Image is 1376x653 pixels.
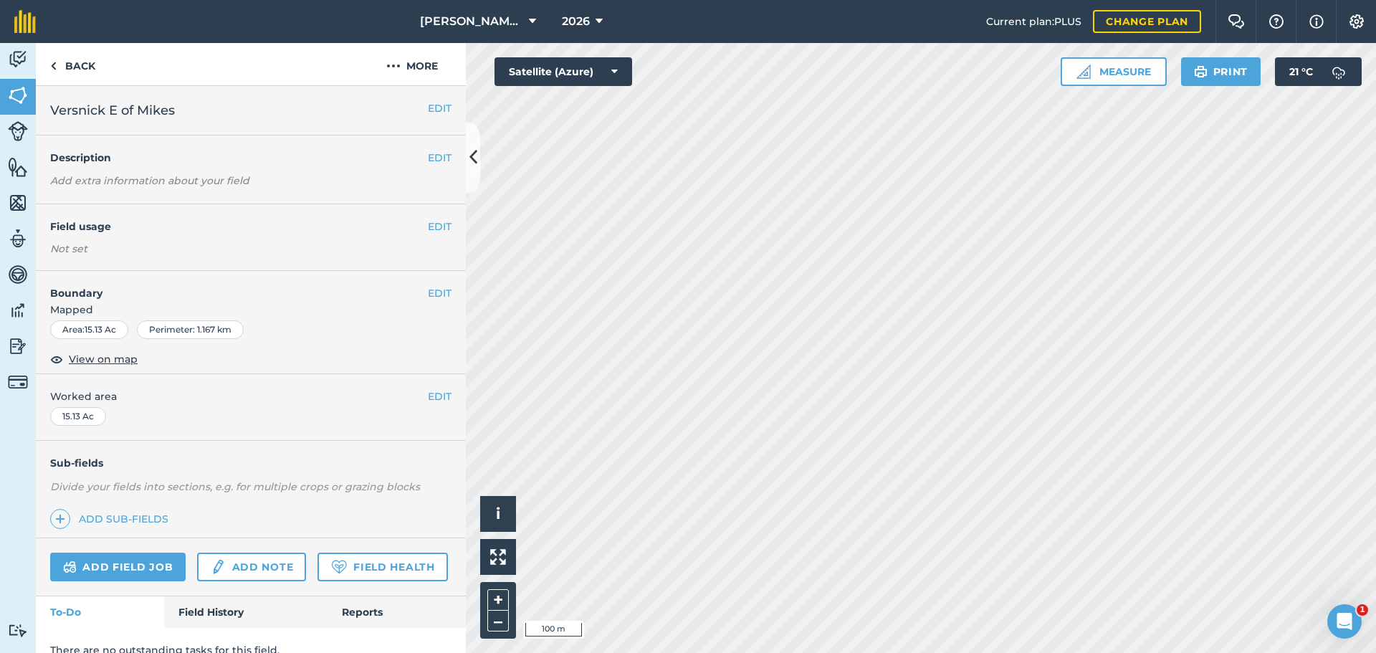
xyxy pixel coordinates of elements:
[428,100,451,116] button: EDIT
[490,549,506,565] img: Four arrows, one pointing top left, one top right, one bottom right and the last bottom left
[1228,14,1245,29] img: Two speech bubbles overlapping with the left bubble in the forefront
[1093,10,1201,33] a: Change plan
[210,558,226,576] img: svg+xml;base64,PD94bWwgdmVyc2lvbj0iMS4wIiBlbmNvZGluZz0idXRmLTgiPz4KPCEtLSBHZW5lcmF0b3I6IEFkb2JlIE...
[428,389,451,404] button: EDIT
[50,57,57,75] img: svg+xml;base64,PHN2ZyB4bWxucz0iaHR0cDovL3d3dy53My5vcmcvMjAwMC9zdmciIHdpZHRoPSI5IiBoZWlnaHQ9IjI0Ii...
[1348,14,1365,29] img: A cog icon
[8,192,28,214] img: svg+xml;base64,PHN2ZyB4bWxucz0iaHR0cDovL3d3dy53My5vcmcvMjAwMC9zdmciIHdpZHRoPSI1NiIgaGVpZ2h0PSI2MC...
[63,558,77,576] img: svg+xml;base64,PD94bWwgdmVyc2lvbj0iMS4wIiBlbmNvZGluZz0idXRmLTgiPz4KPCEtLSBHZW5lcmF0b3I6IEFkb2JlIE...
[164,596,327,628] a: Field History
[36,596,164,628] a: To-Do
[50,407,106,426] div: 15.13 Ac
[480,496,516,532] button: i
[358,43,466,85] button: More
[1289,57,1313,86] span: 21 ° C
[1309,13,1324,30] img: svg+xml;base64,PHN2ZyB4bWxucz0iaHR0cDovL3d3dy53My5vcmcvMjAwMC9zdmciIHdpZHRoPSIxNyIgaGVpZ2h0PSIxNy...
[317,553,447,581] a: Field Health
[487,589,509,611] button: +
[36,43,110,85] a: Back
[1181,57,1261,86] button: Print
[8,49,28,70] img: svg+xml;base64,PD94bWwgdmVyc2lvbj0iMS4wIiBlbmNvZGluZz0idXRmLTgiPz4KPCEtLSBHZW5lcmF0b3I6IEFkb2JlIE...
[1324,57,1353,86] img: svg+xml;base64,PD94bWwgdmVyc2lvbj0iMS4wIiBlbmNvZGluZz0idXRmLTgiPz4KPCEtLSBHZW5lcmF0b3I6IEFkb2JlIE...
[8,624,28,637] img: svg+xml;base64,PD94bWwgdmVyc2lvbj0iMS4wIiBlbmNvZGluZz0idXRmLTgiPz4KPCEtLSBHZW5lcmF0b3I6IEFkb2JlIE...
[8,228,28,249] img: svg+xml;base64,PD94bWwgdmVyc2lvbj0iMS4wIiBlbmNvZGluZz0idXRmLTgiPz4KPCEtLSBHZW5lcmF0b3I6IEFkb2JlIE...
[8,300,28,321] img: svg+xml;base64,PD94bWwgdmVyc2lvbj0iMS4wIiBlbmNvZGluZz0idXRmLTgiPz4KPCEtLSBHZW5lcmF0b3I6IEFkb2JlIE...
[428,219,451,234] button: EDIT
[36,271,428,301] h4: Boundary
[50,509,174,529] a: Add sub-fields
[50,351,138,368] button: View on map
[1076,65,1091,79] img: Ruler icon
[386,57,401,75] img: svg+xml;base64,PHN2ZyB4bWxucz0iaHR0cDovL3d3dy53My5vcmcvMjAwMC9zdmciIHdpZHRoPSIyMCIgaGVpZ2h0PSIyNC...
[50,351,63,368] img: svg+xml;base64,PHN2ZyB4bWxucz0iaHR0cDovL3d3dy53My5vcmcvMjAwMC9zdmciIHdpZHRoPSIxOCIgaGVpZ2h0PSIyNC...
[50,150,451,166] h4: Description
[8,372,28,392] img: svg+xml;base64,PD94bWwgdmVyc2lvbj0iMS4wIiBlbmNvZGluZz0idXRmLTgiPz4KPCEtLSBHZW5lcmF0b3I6IEFkb2JlIE...
[69,351,138,367] span: View on map
[8,335,28,357] img: svg+xml;base64,PD94bWwgdmVyc2lvbj0iMS4wIiBlbmNvZGluZz0idXRmLTgiPz4KPCEtLSBHZW5lcmF0b3I6IEFkb2JlIE...
[428,150,451,166] button: EDIT
[986,14,1081,29] span: Current plan : PLUS
[50,242,451,256] div: Not set
[496,505,500,523] span: i
[1275,57,1362,86] button: 21 °C
[50,100,175,120] span: Versnick E of Mikes
[487,611,509,631] button: –
[50,553,186,581] a: Add field job
[328,596,466,628] a: Reports
[420,13,523,30] span: [PERSON_NAME] Family Farms
[1194,63,1208,80] img: svg+xml;base64,PHN2ZyB4bWxucz0iaHR0cDovL3d3dy53My5vcmcvMjAwMC9zdmciIHdpZHRoPSIxOSIgaGVpZ2h0PSIyNC...
[494,57,632,86] button: Satellite (Azure)
[562,13,590,30] span: 2026
[8,264,28,285] img: svg+xml;base64,PD94bWwgdmVyc2lvbj0iMS4wIiBlbmNvZGluZz0idXRmLTgiPz4KPCEtLSBHZW5lcmF0b3I6IEFkb2JlIE...
[197,553,306,581] a: Add note
[1357,604,1368,616] span: 1
[137,320,244,339] div: Perimeter : 1.167 km
[50,480,420,493] em: Divide your fields into sections, e.g. for multiple crops or grazing blocks
[428,285,451,301] button: EDIT
[36,455,466,471] h4: Sub-fields
[55,510,65,528] img: svg+xml;base64,PHN2ZyB4bWxucz0iaHR0cDovL3d3dy53My5vcmcvMjAwMC9zdmciIHdpZHRoPSIxNCIgaGVpZ2h0PSIyNC...
[50,174,249,187] em: Add extra information about your field
[36,302,466,318] span: Mapped
[14,10,36,33] img: fieldmargin Logo
[1327,604,1362,639] iframe: Intercom live chat
[8,156,28,178] img: svg+xml;base64,PHN2ZyB4bWxucz0iaHR0cDovL3d3dy53My5vcmcvMjAwMC9zdmciIHdpZHRoPSI1NiIgaGVpZ2h0PSI2MC...
[1061,57,1167,86] button: Measure
[8,85,28,106] img: svg+xml;base64,PHN2ZyB4bWxucz0iaHR0cDovL3d3dy53My5vcmcvMjAwMC9zdmciIHdpZHRoPSI1NiIgaGVpZ2h0PSI2MC...
[50,219,428,234] h4: Field usage
[1268,14,1285,29] img: A question mark icon
[8,121,28,141] img: svg+xml;base64,PD94bWwgdmVyc2lvbj0iMS4wIiBlbmNvZGluZz0idXRmLTgiPz4KPCEtLSBHZW5lcmF0b3I6IEFkb2JlIE...
[50,320,128,339] div: Area : 15.13 Ac
[50,389,451,404] span: Worked area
